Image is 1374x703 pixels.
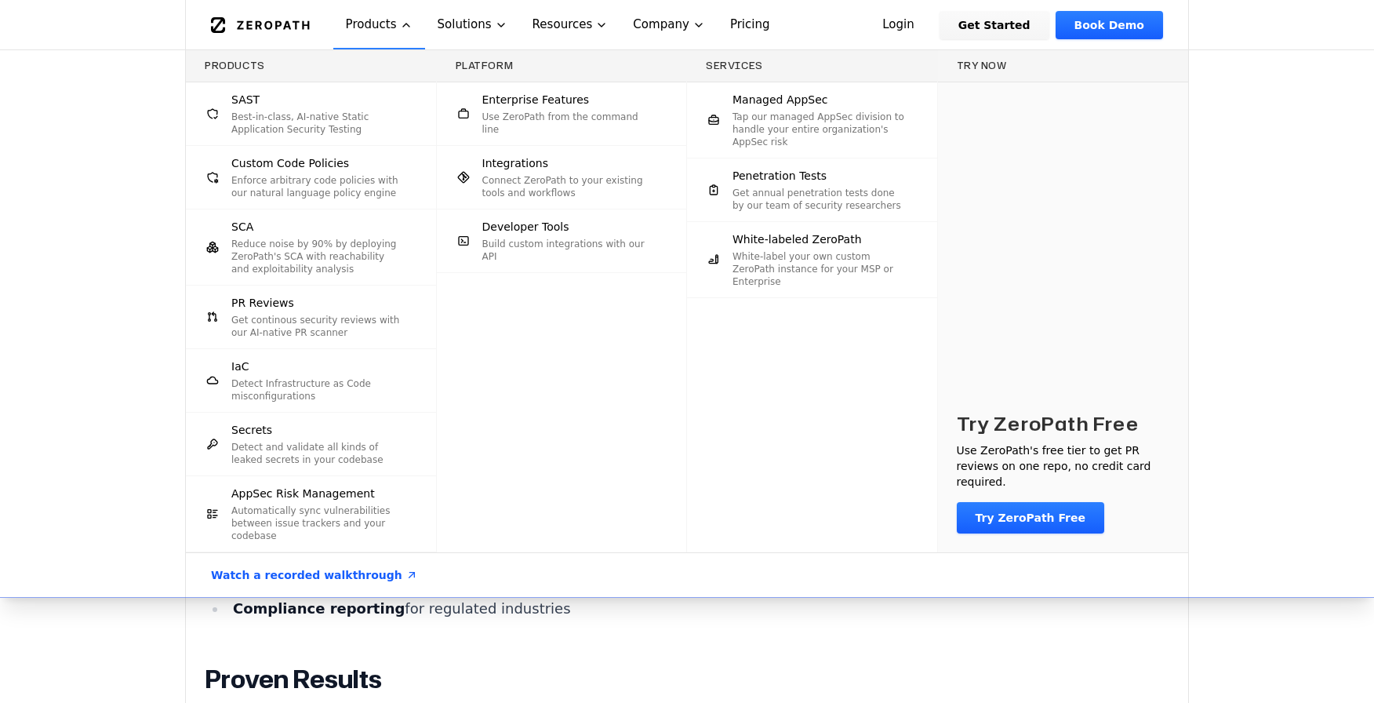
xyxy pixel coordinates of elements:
[957,60,1170,72] h3: Try now
[231,504,405,542] p: Automatically sync vulnerabilities between issue trackers and your codebase
[456,60,668,72] h3: Platform
[732,92,828,107] span: Managed AppSec
[186,209,436,285] a: SCAReduce noise by 90% by deploying ZeroPath's SCA with reachability and exploitability analysis
[231,295,294,311] span: PR Reviews
[186,146,436,209] a: Custom Code PoliciesEnforce arbitrary code policies with our natural language policy engine
[732,250,906,288] p: White-label your own custom ZeroPath instance for your MSP or Enterprise
[186,349,436,412] a: IaCDetect Infrastructure as Code misconfigurations
[706,60,918,72] h3: Services
[186,286,436,348] a: PR ReviewsGet continous security reviews with our AI-native PR scanner
[940,11,1049,39] a: Get Started
[231,486,375,501] span: AppSec Risk Management
[231,219,253,235] span: SCA
[437,82,687,145] a: Enterprise FeaturesUse ZeroPath from the command line
[186,413,436,475] a: SecretsDetect and validate all kinds of leaked secrets in your codebase
[231,155,349,171] span: Custom Code Policies
[482,174,656,199] p: Connect ZeroPath to your existing tools and workflows
[482,219,569,235] span: Developer Tools
[233,600,405,617] strong: Compliance reporting
[231,314,405,339] p: Get continous security reviews with our AI-native PR scanner
[231,441,405,466] p: Detect and validate all kinds of leaked secrets in your codebase
[687,82,937,158] a: Managed AppSecTap our managed AppSec division to handle your entire organization's AppSec risk
[231,111,405,136] p: Best-in-class, AI-native Static Application Security Testing
[231,174,405,199] p: Enforce arbitrary code policies with our natural language policy engine
[732,231,862,247] span: White-labeled ZeroPath
[231,359,249,374] span: IaC
[227,598,1169,620] li: for regulated industries
[231,422,272,438] span: Secrets
[437,209,687,272] a: Developer ToolsBuild custom integrations with our API
[957,411,1139,436] h3: Try ZeroPath Free
[957,502,1105,534] a: Try ZeroPath Free
[732,187,906,212] p: Get annual penetration tests done by our team of security researchers
[186,476,436,552] a: AppSec Risk ManagementAutomatically sync vulnerabilities between issue trackers and your codebase
[732,111,906,148] p: Tap our managed AppSec division to handle your entire organization's AppSec risk
[231,238,405,275] p: Reduce noise by 90% by deploying ZeroPath's SCA with reachability and exploitability analysis
[732,168,827,184] span: Penetration Tests
[231,92,260,107] span: SAST
[437,146,687,209] a: IntegrationsConnect ZeroPath to your existing tools and workflows
[482,111,656,136] p: Use ZeroPath from the command line
[687,158,937,221] a: Penetration TestsGet annual penetration tests done by our team of security researchers
[482,92,590,107] span: Enterprise Features
[231,377,405,402] p: Detect Infrastructure as Code misconfigurations
[205,664,1169,695] h2: Proven Results
[687,222,937,297] a: White-labeled ZeroPathWhite-label your own custom ZeroPath instance for your MSP or Enterprise
[863,11,933,39] a: Login
[482,238,656,263] p: Build custom integrations with our API
[205,60,417,72] h3: Products
[186,82,436,145] a: SASTBest-in-class, AI-native Static Application Security Testing
[1056,11,1163,39] a: Book Demo
[957,443,1170,490] p: Use ZeroPath's free tier to get PR reviews on one repo, no credit card required.
[482,155,548,171] span: Integrations
[192,553,437,597] a: Watch a recorded walkthrough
